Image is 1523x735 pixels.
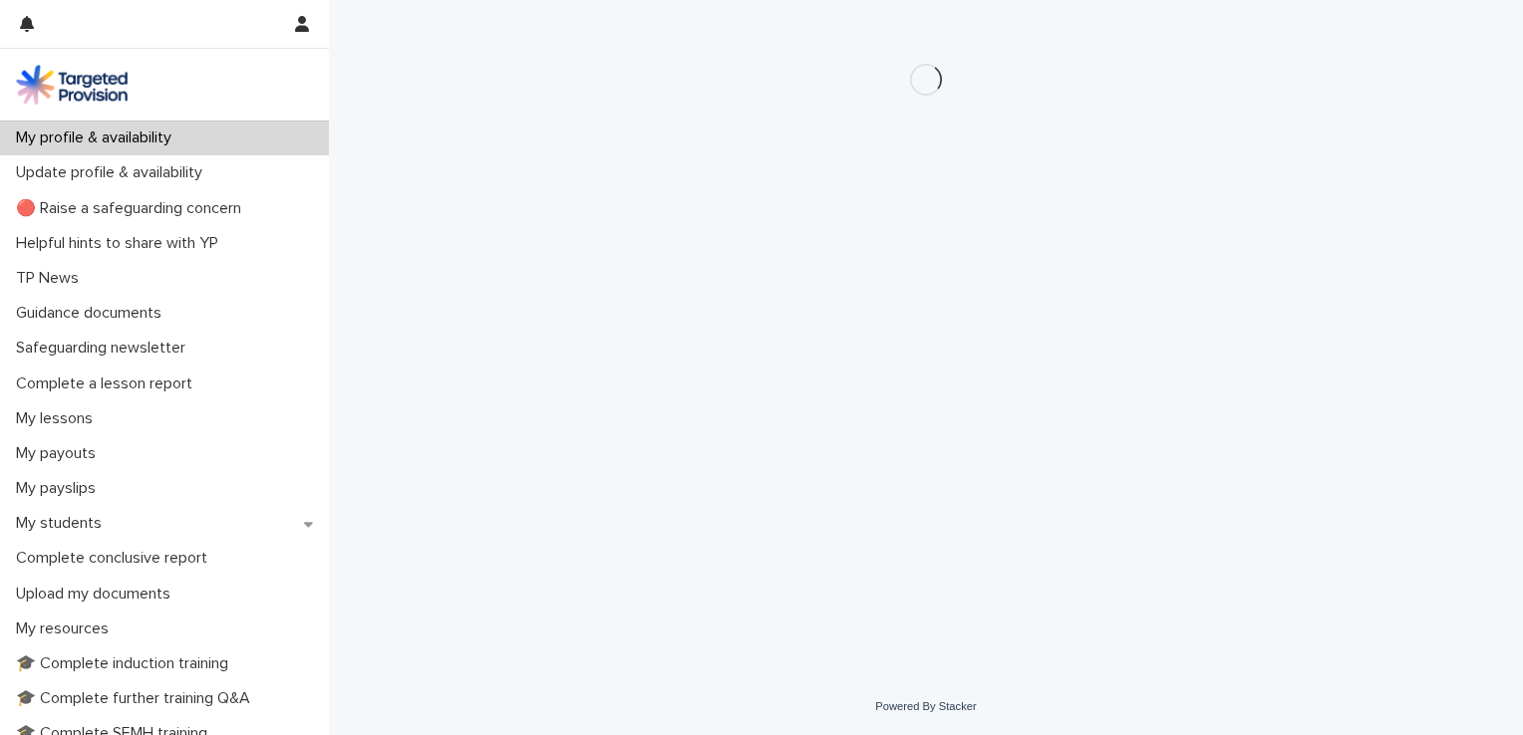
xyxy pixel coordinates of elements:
a: Powered By Stacker [875,700,976,712]
p: Helpful hints to share with YP [8,234,234,253]
p: My resources [8,619,125,638]
p: My payouts [8,444,112,463]
p: Update profile & availability [8,163,218,182]
p: Safeguarding newsletter [8,339,201,358]
p: My profile & availability [8,128,187,147]
p: Upload my documents [8,585,186,604]
p: Complete a lesson report [8,374,208,393]
p: 🔴 Raise a safeguarding concern [8,199,257,218]
p: My students [8,514,118,533]
p: 🎓 Complete further training Q&A [8,689,266,708]
p: My lessons [8,409,109,428]
img: M5nRWzHhSzIhMunXDL62 [16,65,128,105]
p: 🎓 Complete induction training [8,654,244,673]
p: My payslips [8,479,112,498]
p: Complete conclusive report [8,549,223,568]
p: TP News [8,269,95,288]
p: Guidance documents [8,304,177,323]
